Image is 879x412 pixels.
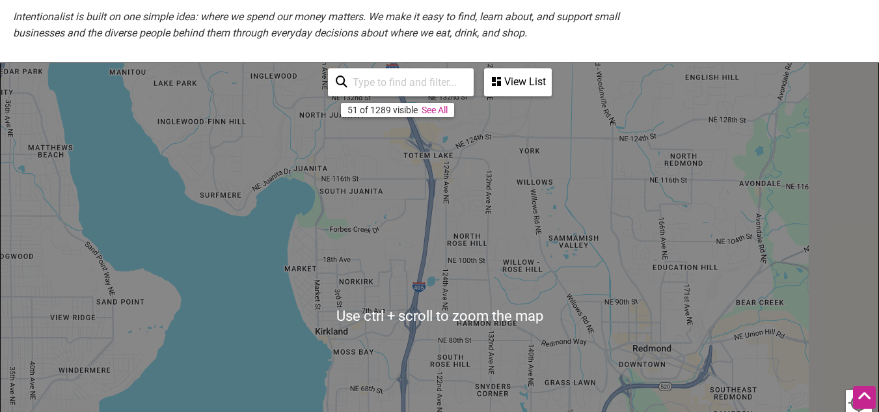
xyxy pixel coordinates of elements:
a: See All [422,105,448,115]
em: Intentionalist is built on one simple idea: where we spend our money matters. We make it easy to ... [13,10,619,40]
div: View List [485,70,550,94]
div: Scroll Back to Top [853,386,876,409]
div: Type to search and filter [328,68,474,96]
input: Type to find and filter... [347,70,466,95]
div: See a list of the visible businesses [484,68,552,96]
div: 51 of 1289 visible [347,105,418,115]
